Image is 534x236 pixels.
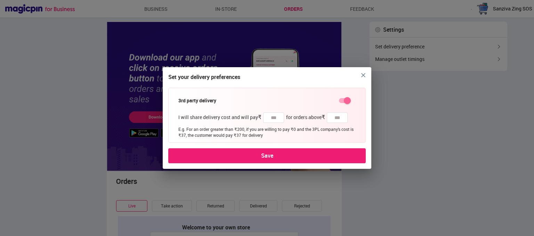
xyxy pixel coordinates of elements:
[178,112,355,123] div: I will share delivery cost and will pay for orders above
[178,97,216,104] div: 3rd party delivery
[361,73,365,77] img: 8zTxi7IzMsfkYqyYgBgfvSHvmzQA9juT1O3mhMgBDT8p5s20zMZ2JbefE1IEBlkXHwa7wAFxGwdILBLhkAAAAASUVORK5CYII=
[357,69,370,81] button: close
[322,113,325,121] span: ₹
[168,148,366,163] div: Save
[168,73,326,81] div: Set your delivery preferences
[258,113,261,121] span: ₹
[178,126,355,138] div: E.g. For an order greater than ₹200, if you are willing to pay ₹0 and the 3PL company’s cost is ₹...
